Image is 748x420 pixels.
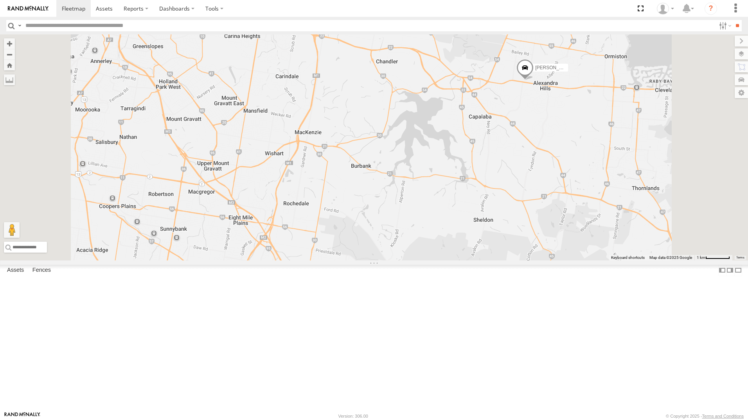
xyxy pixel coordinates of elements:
[734,265,742,276] label: Hide Summary Table
[29,265,55,276] label: Fences
[4,60,15,70] button: Zoom Home
[736,256,744,259] a: Terms (opens in new tab)
[726,265,734,276] label: Dock Summary Table to the Right
[705,2,717,15] i: ?
[338,414,368,418] div: Version: 306.00
[649,255,692,260] span: Map data ©2025 Google
[718,265,726,276] label: Dock Summary Table to the Left
[716,20,733,31] label: Search Filter Options
[697,255,705,260] span: 1 km
[735,87,748,98] label: Map Settings
[702,414,744,418] a: Terms and Conditions
[4,412,40,420] a: Visit our Website
[666,414,744,418] div: © Copyright 2025 -
[16,20,23,31] label: Search Query
[4,49,15,60] button: Zoom out
[654,3,677,14] div: Marco DiBenedetto
[611,255,645,260] button: Keyboard shortcuts
[4,74,15,85] label: Measure
[8,6,49,11] img: rand-logo.svg
[694,255,732,260] button: Map Scale: 1 km per 59 pixels
[535,65,594,70] span: [PERSON_NAME] - 842JY2
[3,265,28,276] label: Assets
[4,38,15,49] button: Zoom in
[4,222,20,238] button: Drag Pegman onto the map to open Street View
